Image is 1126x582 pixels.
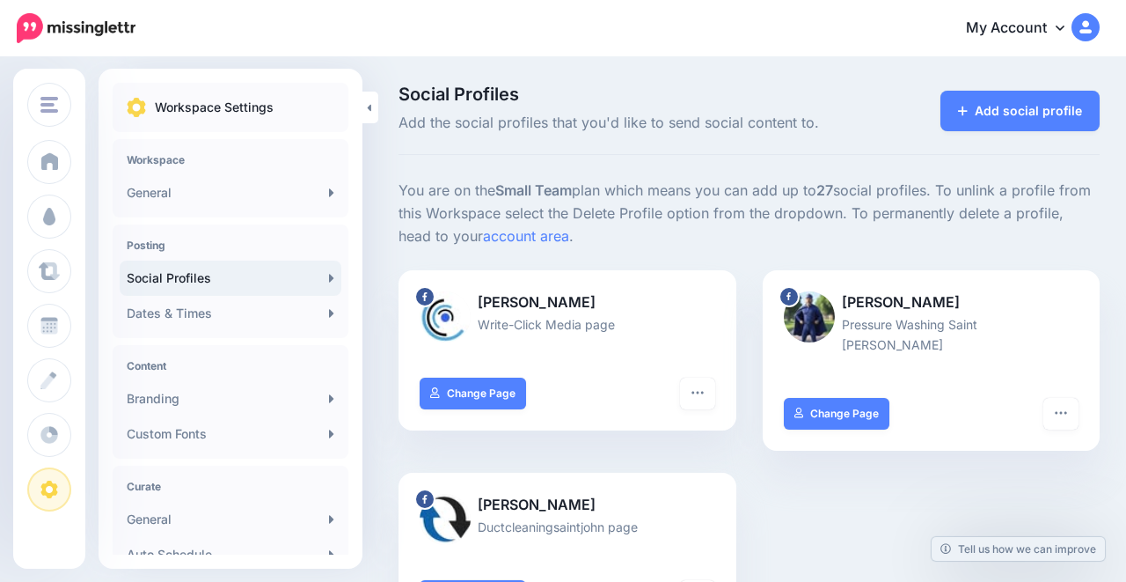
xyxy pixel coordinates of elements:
[127,98,146,117] img: settings.png
[940,91,1100,131] a: Add social profile
[398,112,857,135] span: Add the social profiles that you'd like to send social content to.
[17,13,135,43] img: Missinglettr
[495,181,572,199] b: Small Team
[483,227,569,245] a: account area
[784,291,835,343] img: 540092231_122111380304977256_83476065066459615_n-bsa154938.jpg
[120,175,341,210] a: General
[127,480,334,493] h4: Curate
[127,359,334,372] h4: Content
[398,85,857,103] span: Social Profiles
[120,537,341,572] a: Auto Schedule
[420,494,471,545] img: 509438718_3541973979443850_8112383310530640472_n-bsa154940.jpg
[398,180,1100,248] p: You are on the plan which means you can add up to social profiles. To unlink a profile from this ...
[948,7,1100,50] a: My Account
[420,517,715,537] p: Ductcleaningsaintjohn page
[420,291,715,314] p: [PERSON_NAME]
[120,381,341,416] a: Branding
[784,398,890,430] a: Change Page
[120,502,341,537] a: General
[127,153,334,166] h4: Workspace
[40,97,58,113] img: menu.png
[420,314,715,335] p: Write-Click Media page
[784,314,1079,355] p: Pressure Washing Saint [PERSON_NAME]
[120,261,341,296] a: Social Profiles
[120,296,341,331] a: Dates & Times
[120,416,341,452] a: Custom Fonts
[816,181,833,199] b: 27
[127,239,334,252] h4: Posting
[932,537,1105,561] a: Tell us how we can improve
[420,494,715,517] p: [PERSON_NAME]
[420,378,526,409] a: Change Page
[784,291,1079,314] p: [PERSON_NAME]
[155,97,274,118] p: Workspace Settings
[420,291,471,343] img: 498586017_122098478732877922_4131045330373811000_n-bsa154130.jpg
